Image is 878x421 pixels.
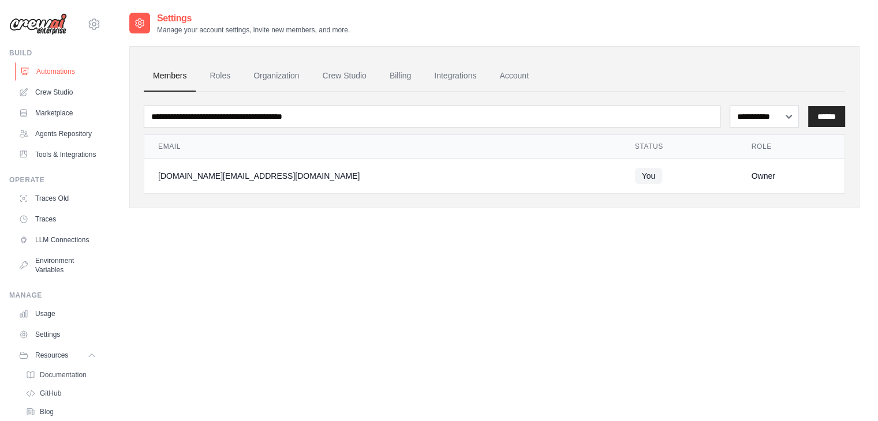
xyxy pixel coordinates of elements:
a: Blog [21,404,101,420]
a: Members [144,61,196,92]
a: Documentation [21,367,101,383]
a: Account [490,61,538,92]
a: Roles [200,61,240,92]
a: LLM Connections [14,231,101,249]
div: Operate [9,175,101,185]
a: Crew Studio [313,61,376,92]
a: Usage [14,305,101,323]
a: Environment Variables [14,251,101,279]
p: Manage your account settings, invite new members, and more. [157,25,350,35]
div: Build [9,48,101,58]
span: GitHub [40,389,61,398]
a: Billing [380,61,420,92]
span: Blog [40,407,54,416]
h2: Settings [157,12,350,25]
a: Agents Repository [14,125,101,143]
span: You [635,168,663,184]
th: Status [621,135,738,159]
a: GitHub [21,385,101,401]
a: Traces [14,210,101,228]
a: Traces Old [14,189,101,208]
div: [DOMAIN_NAME][EMAIL_ADDRESS][DOMAIN_NAME] [158,170,607,182]
img: Logo [9,13,67,35]
th: Role [738,135,845,159]
a: Crew Studio [14,83,101,102]
a: Automations [15,62,102,81]
a: Integrations [425,61,485,92]
button: Resources [14,346,101,364]
a: Organization [244,61,308,92]
th: Email [144,135,621,159]
div: Manage [9,291,101,300]
span: Resources [35,351,68,360]
a: Marketplace [14,104,101,122]
a: Tools & Integrations [14,145,101,164]
div: Owner [752,170,831,182]
a: Settings [14,325,101,344]
span: Documentation [40,370,87,379]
